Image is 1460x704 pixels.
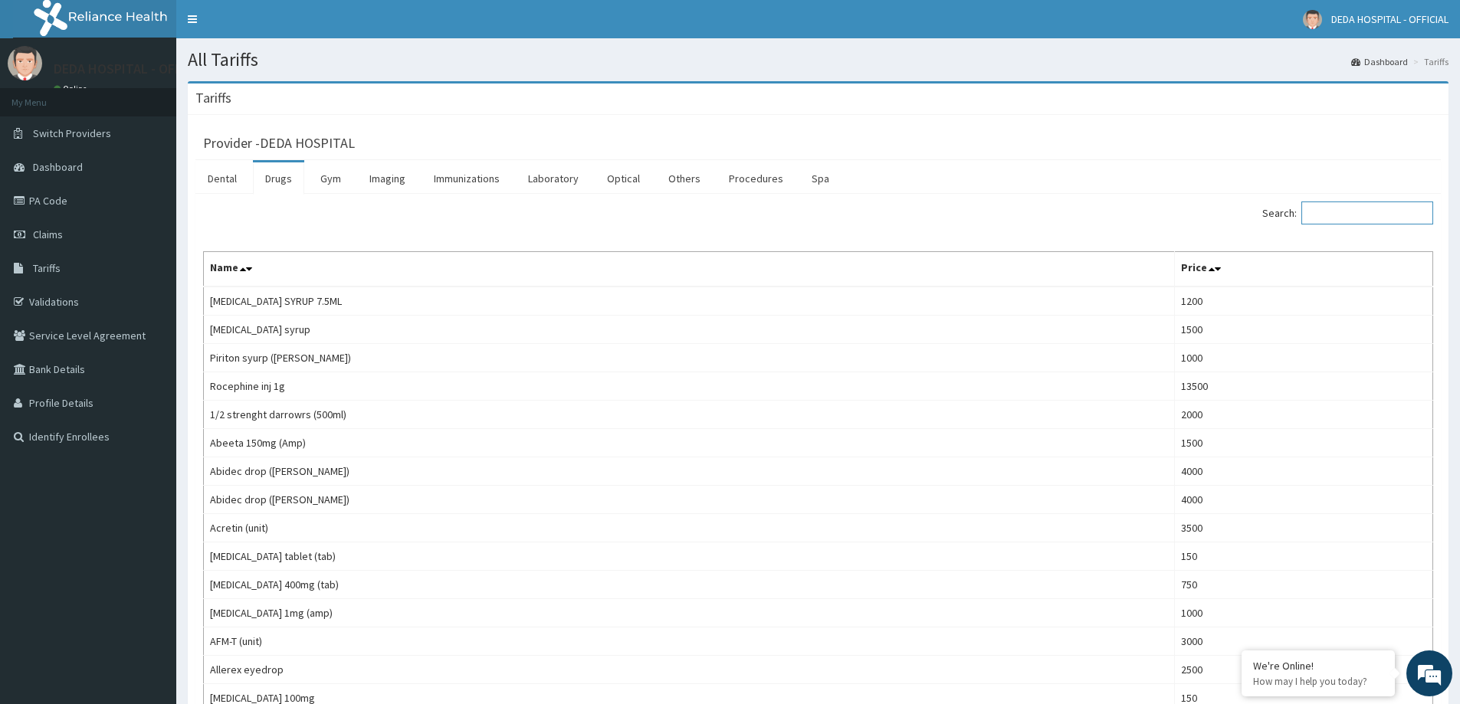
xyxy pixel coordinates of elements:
[251,8,288,44] div: Minimize live chat window
[89,193,212,348] span: We're online!
[204,372,1175,401] td: Rocephine inj 1g
[33,228,63,241] span: Claims
[204,287,1175,316] td: [MEDICAL_DATA] SYRUP 7.5ML
[253,162,304,195] a: Drugs
[1253,659,1383,673] div: We're Online!
[717,162,796,195] a: Procedures
[204,486,1175,514] td: Abidec drop ([PERSON_NAME])
[595,162,652,195] a: Optical
[204,571,1175,599] td: [MEDICAL_DATA] 400mg (tab)
[1175,457,1433,486] td: 4000
[204,252,1175,287] th: Name
[308,162,353,195] a: Gym
[1175,599,1433,627] td: 1000
[1175,344,1433,372] td: 1000
[204,401,1175,429] td: 1/2 strenght darrowrs (500ml)
[54,62,212,76] p: DEDA HOSPITAL - OFFICIAL
[28,77,62,115] img: d_794563401_company_1708531726252_794563401
[1175,372,1433,401] td: 13500
[516,162,591,195] a: Laboratory
[1175,571,1433,599] td: 750
[1175,514,1433,542] td: 3500
[204,514,1175,542] td: Acretin (unit)
[1262,201,1433,224] label: Search:
[1303,10,1322,29] img: User Image
[1175,287,1433,316] td: 1200
[204,316,1175,344] td: [MEDICAL_DATA] syrup
[357,162,418,195] a: Imaging
[656,162,713,195] a: Others
[204,599,1175,627] td: [MEDICAL_DATA] 1mg (amp)
[8,46,42,80] img: User Image
[1331,12,1449,26] span: DEDA HOSPITAL - OFFICIAL
[1175,656,1433,684] td: 2500
[80,86,258,106] div: Chat with us now
[1351,55,1408,68] a: Dashboard
[1301,201,1433,224] input: Search:
[33,261,61,275] span: Tariffs
[1175,401,1433,429] td: 2000
[1175,542,1433,571] td: 150
[203,136,355,150] h3: Provider - DEDA HOSPITAL
[1175,429,1433,457] td: 1500
[1175,316,1433,344] td: 1500
[204,656,1175,684] td: Allerex eyedrop
[54,83,90,94] a: Online
[204,457,1175,486] td: Abidec drop ([PERSON_NAME])
[8,418,292,472] textarea: Type your message and hit 'Enter'
[799,162,842,195] a: Spa
[195,162,249,195] a: Dental
[1409,55,1449,68] li: Tariffs
[1175,486,1433,514] td: 4000
[33,126,111,140] span: Switch Providers
[204,344,1175,372] td: Piriton syurp ([PERSON_NAME])
[1175,627,1433,656] td: 3000
[188,50,1449,70] h1: All Tariffs
[195,91,231,105] h3: Tariffs
[204,429,1175,457] td: Abeeta 150mg (Amp)
[1175,252,1433,287] th: Price
[422,162,512,195] a: Immunizations
[33,160,83,174] span: Dashboard
[1253,675,1383,688] p: How may I help you today?
[204,627,1175,656] td: AFM-T (unit)
[204,542,1175,571] td: [MEDICAL_DATA] tablet (tab)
